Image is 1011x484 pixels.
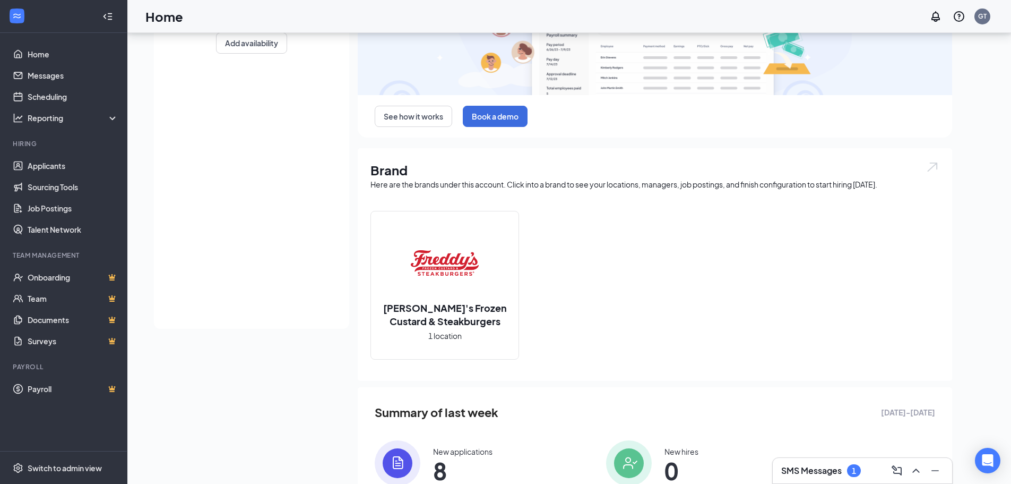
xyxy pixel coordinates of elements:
button: See how it works [375,106,452,127]
div: Hiring [13,139,116,148]
a: Messages [28,65,118,86]
a: TeamCrown [28,288,118,309]
img: Freddy's Frozen Custard & Steakburgers [411,229,479,297]
a: Sourcing Tools [28,176,118,198]
div: Reporting [28,113,119,123]
svg: Minimize [929,464,941,477]
svg: QuestionInfo [953,10,965,23]
button: ChevronUp [908,462,924,479]
button: Add availability [216,32,287,54]
div: New hires [664,446,698,457]
svg: Settings [13,463,23,473]
h3: SMS Messages [781,465,842,477]
svg: Analysis [13,113,23,123]
button: Book a demo [463,106,528,127]
a: Talent Network [28,219,118,240]
span: Summary of last week [375,403,498,422]
span: 1 location [428,330,462,342]
div: Here are the brands under this account. Click into a brand to see your locations, managers, job p... [370,179,939,190]
a: Scheduling [28,86,118,107]
h1: Home [145,7,183,26]
svg: ChevronUp [910,464,922,477]
div: Team Management [13,251,116,260]
a: SurveysCrown [28,330,118,352]
div: 1 [852,466,856,475]
div: GT [978,12,987,21]
a: Home [28,44,118,65]
span: 8 [433,461,492,480]
button: ComposeMessage [888,462,905,479]
div: Switch to admin view [28,463,102,473]
a: OnboardingCrown [28,267,118,288]
div: New applications [433,446,492,457]
svg: WorkstreamLogo [12,11,22,21]
span: [DATE] - [DATE] [881,406,935,418]
svg: Collapse [102,11,113,22]
a: DocumentsCrown [28,309,118,330]
a: Job Postings [28,198,118,219]
a: PayrollCrown [28,378,118,400]
a: Applicants [28,155,118,176]
div: Open Intercom Messenger [975,448,1000,473]
img: open.6027fd2a22e1237b5b06.svg [926,161,939,173]
div: Payroll [13,362,116,371]
svg: Notifications [929,10,942,23]
svg: ComposeMessage [891,464,903,477]
span: 0 [664,461,698,480]
button: Minimize [927,462,944,479]
h2: [PERSON_NAME]'s Frozen Custard & Steakburgers [371,301,519,328]
h1: Brand [370,161,939,179]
